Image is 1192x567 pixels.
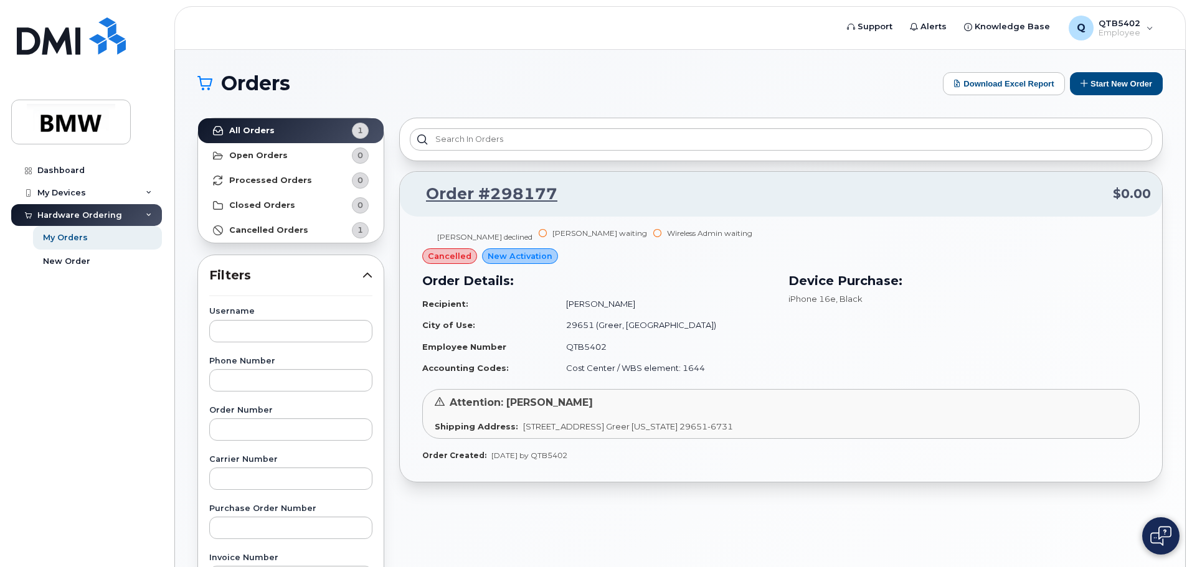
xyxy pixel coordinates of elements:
[357,174,363,186] span: 0
[410,128,1152,151] input: Search in orders
[1113,185,1151,203] span: $0.00
[555,293,773,315] td: [PERSON_NAME]
[221,74,290,93] span: Orders
[1150,526,1171,546] img: Open chat
[437,232,532,242] div: [PERSON_NAME] declined
[422,363,509,373] strong: Accounting Codes:
[450,396,593,408] span: Attention: [PERSON_NAME]
[357,224,363,236] span: 1
[198,118,384,143] a: All Orders1
[229,225,308,235] strong: Cancelled Orders
[229,126,275,136] strong: All Orders
[198,193,384,218] a: Closed Orders0
[209,406,372,415] label: Order Number
[209,505,372,513] label: Purchase Order Number
[788,294,836,304] span: iPhone 16e
[555,336,773,358] td: QTB5402
[357,199,363,211] span: 0
[357,124,363,136] span: 1
[836,294,863,304] span: , Black
[422,299,468,309] strong: Recipient:
[788,271,1140,290] h3: Device Purchase:
[943,72,1065,95] button: Download Excel Report
[555,357,773,379] td: Cost Center / WBS element: 1644
[488,250,552,262] span: New Activation
[357,149,363,161] span: 0
[422,320,475,330] strong: City of Use:
[491,451,567,460] span: [DATE] by QTB5402
[422,271,773,290] h3: Order Details:
[209,266,362,284] span: Filters
[198,218,384,243] a: Cancelled Orders1
[229,151,288,161] strong: Open Orders
[411,183,557,205] a: Order #298177
[435,421,518,431] strong: Shipping Address:
[209,456,372,464] label: Carrier Number
[428,250,471,262] span: cancelled
[422,451,486,460] strong: Order Created:
[667,228,752,238] div: Wireless Admin waiting
[198,168,384,193] a: Processed Orders0
[422,342,506,352] strong: Employee Number
[555,314,773,336] td: 29651 (Greer, [GEOGRAPHIC_DATA])
[523,421,733,431] span: [STREET_ADDRESS] Greer [US_STATE] 29651-6731
[229,176,312,185] strong: Processed Orders
[209,307,372,316] label: Username
[552,228,647,238] div: [PERSON_NAME] waiting
[209,554,372,562] label: Invoice Number
[209,357,372,365] label: Phone Number
[1070,72,1163,95] button: Start New Order
[229,200,295,210] strong: Closed Orders
[198,143,384,168] a: Open Orders0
